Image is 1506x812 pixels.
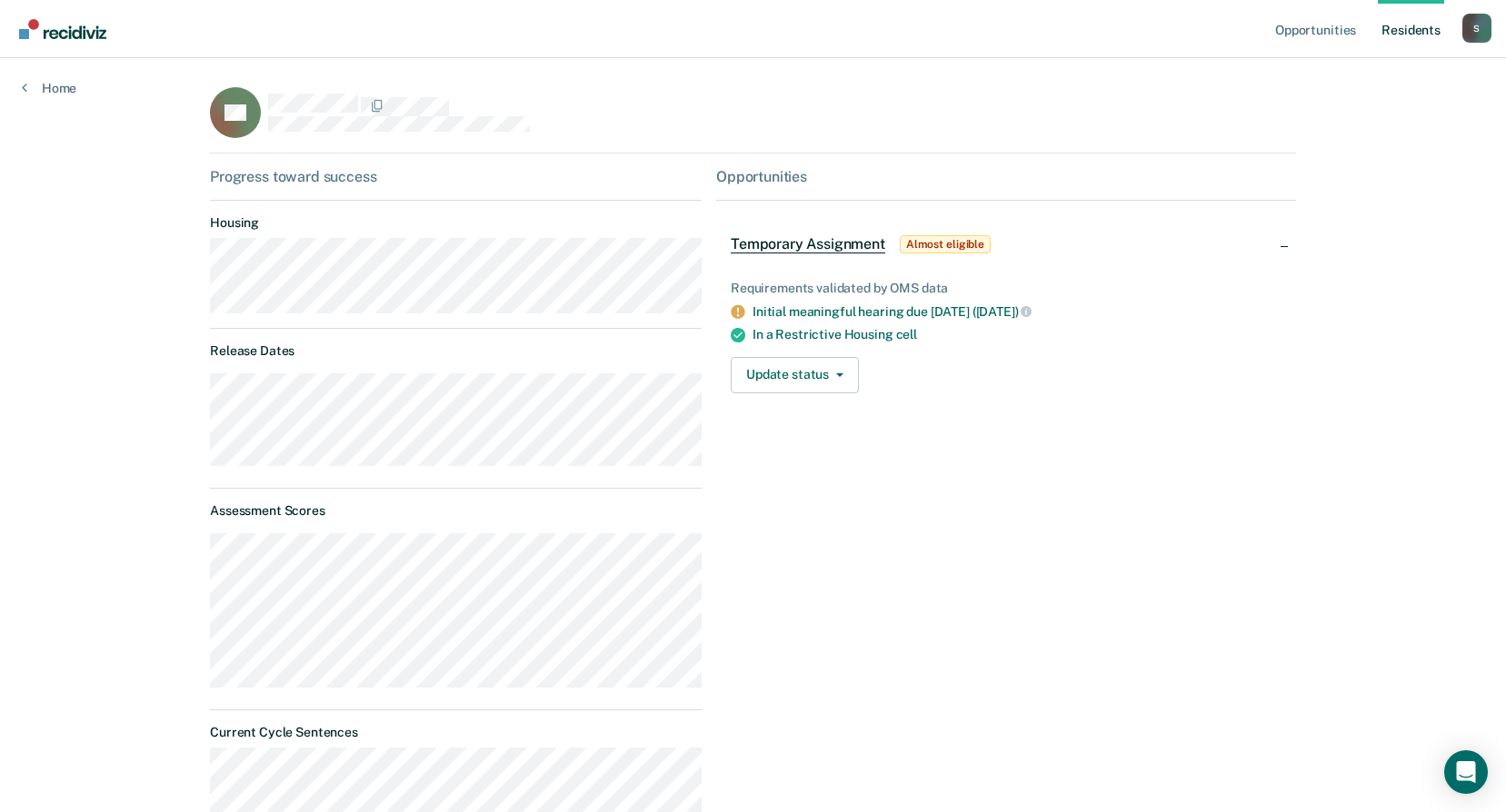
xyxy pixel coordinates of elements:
[731,235,885,253] span: Temporary Assignment
[22,80,76,96] a: Home
[1462,14,1491,43] div: S
[900,235,991,253] span: Almost eligible
[210,215,702,231] dt: Housing
[210,725,702,740] dt: Current Cycle Sentences
[210,168,702,185] div: Progress toward success
[1462,14,1491,43] button: Profile dropdown button
[716,168,1296,185] div: Opportunities
[731,281,1282,296] div: Requirements validated by OMS data
[896,327,917,342] span: cell
[753,303,1282,320] div: Initial meaningful hearing due [DATE] ([DATE])
[19,19,106,39] img: Recidiviz
[1444,750,1488,794] div: Open Intercom Messenger
[731,357,859,393] button: Update status
[210,503,702,519] dt: Assessment Scores
[753,327,1282,342] div: In a Restrictive Housing
[716,215,1296,273] div: Temporary AssignmentAlmost eligible
[210,343,702,359] dt: Release Dates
